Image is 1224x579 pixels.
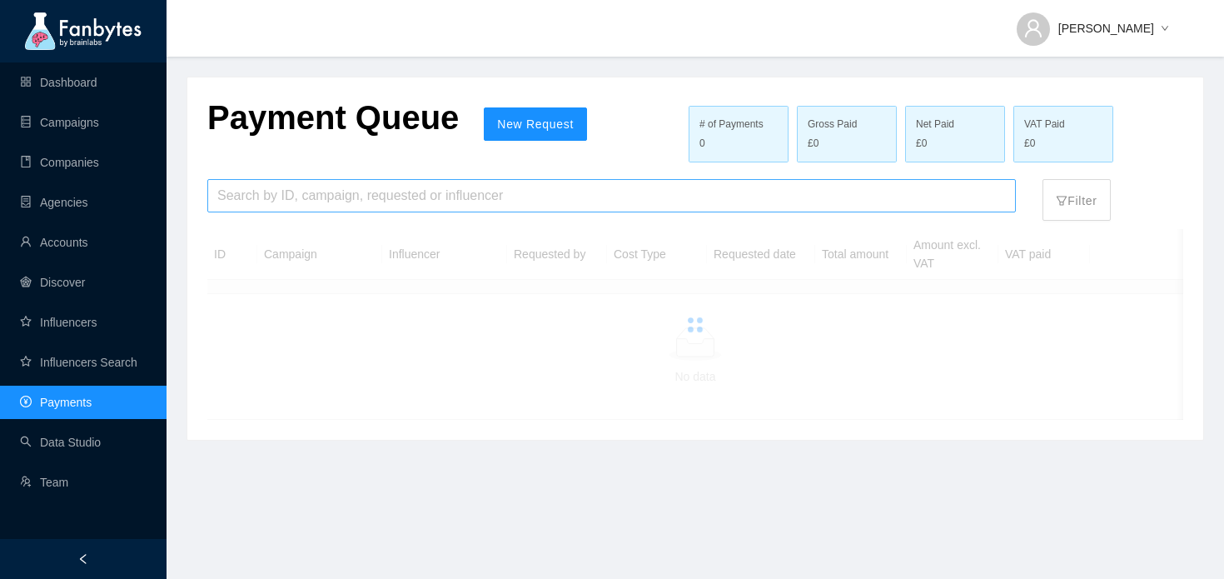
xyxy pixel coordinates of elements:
[20,276,85,289] a: radar-chartDiscover
[916,136,927,152] span: £0
[1024,117,1102,132] div: VAT Paid
[20,196,88,209] a: containerAgencies
[20,436,101,449] a: searchData Studio
[808,136,818,152] span: £0
[20,156,99,169] a: bookCompanies
[497,117,574,131] span: New Request
[1003,8,1182,35] button: [PERSON_NAME]down
[699,117,778,132] div: # of Payments
[1161,24,1169,34] span: down
[1024,136,1035,152] span: £0
[484,107,587,141] button: New Request
[20,116,99,129] a: databaseCampaigns
[20,316,97,329] a: starInfluencers
[20,476,68,489] a: usergroup-addTeam
[77,553,89,565] span: left
[20,236,88,249] a: userAccounts
[20,76,97,89] a: appstoreDashboard
[808,117,886,132] div: Gross Paid
[916,117,994,132] div: Net Paid
[20,396,92,409] a: pay-circlePayments
[1023,18,1043,38] span: user
[1056,183,1097,210] p: Filter
[1042,179,1110,221] button: filterFilter
[20,356,137,369] a: starInfluencers Search
[1056,195,1067,207] span: filter
[207,97,459,137] p: Payment Queue
[699,137,705,149] span: 0
[1058,19,1154,37] span: [PERSON_NAME]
